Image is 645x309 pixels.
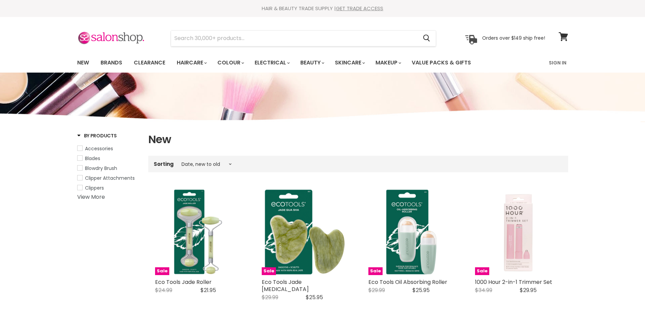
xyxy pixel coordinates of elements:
[330,56,369,70] a: Skincare
[407,56,476,70] a: Value Packs & Gifts
[155,286,172,294] span: $24.99
[155,189,241,275] a: Eco Tools Jade Roller Eco Tools Jade Roller Sale
[545,56,571,70] a: Sign In
[95,56,127,70] a: Brands
[475,278,552,286] a: 1000 Hour 2-in-1 Trimmer Set
[262,278,309,293] a: Eco Tools Jade [MEDICAL_DATA]
[155,189,241,275] img: Eco Tools Jade Roller
[212,56,248,70] a: Colour
[85,145,113,152] span: Accessories
[475,189,561,275] img: 1000 Hour 2-in-1 Trimmer Set
[85,155,100,162] span: Blades
[85,185,104,191] span: Clippers
[154,161,174,167] label: Sorting
[155,267,169,275] span: Sale
[262,267,276,275] span: Sale
[148,132,568,147] h1: New
[200,286,216,294] span: $21.95
[475,189,561,275] a: 1000 Hour 2-in-1 Trimmer Set 1000 Hour 2-in-1 Trimmer Set Sale
[172,56,211,70] a: Haircare
[412,286,430,294] span: $25.95
[129,56,170,70] a: Clearance
[77,155,140,162] a: Blades
[482,35,545,41] p: Orders over $149 ship free!
[368,278,447,286] a: Eco Tools Oil Absorbing Roller
[368,286,385,294] span: $29.99
[520,286,537,294] span: $29.95
[77,132,117,139] h3: By Products
[72,53,511,73] ul: Main menu
[85,165,117,172] span: Blowdry Brush
[262,189,348,275] a: Eco Tools Jade Gua Sha Sale
[77,165,140,172] a: Blowdry Brush
[368,189,455,275] img: Eco Tools Oil Absorbing Roller
[475,286,492,294] span: $34.99
[262,293,278,301] span: $29.99
[368,189,455,275] a: Eco Tools Oil Absorbing Roller Eco Tools Oil Absorbing Roller Sale
[262,189,348,275] img: Eco Tools Jade Gua Sha
[336,5,383,12] a: GET TRADE ACCESS
[77,174,140,182] a: Clipper Attachments
[69,5,577,12] div: HAIR & BEAUTY TRADE SUPPLY |
[306,293,323,301] span: $25.95
[72,56,94,70] a: New
[171,31,418,46] input: Search
[418,31,436,46] button: Search
[85,175,135,181] span: Clipper Attachments
[69,53,577,73] nav: Main
[155,278,212,286] a: Eco Tools Jade Roller
[475,267,489,275] span: Sale
[250,56,294,70] a: Electrical
[77,193,105,201] a: View More
[77,184,140,192] a: Clippers
[171,30,436,46] form: Product
[370,56,405,70] a: Makeup
[368,267,383,275] span: Sale
[77,145,140,152] a: Accessories
[295,56,328,70] a: Beauty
